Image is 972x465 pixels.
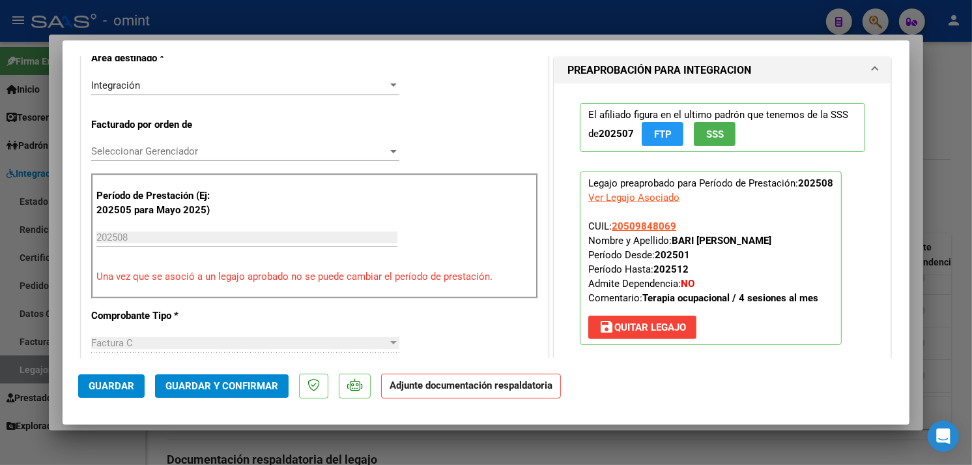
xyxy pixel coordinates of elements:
[612,220,676,232] span: 20509848069
[706,128,724,140] span: SSS
[91,337,133,349] span: Factura C
[588,292,818,304] span: Comentario:
[96,269,533,284] p: Una vez que se asoció a un legajo aprobado no se puede cambiar el período de prestación.
[928,421,959,452] div: Open Intercom Messenger
[567,63,751,78] h1: PREAPROBACIÓN PARA INTEGRACION
[165,380,278,392] span: Guardar y Confirmar
[554,57,891,83] mat-expansion-panel-header: PREAPROBACIÓN PARA INTEGRACION
[91,308,225,323] p: Comprobante Tipo *
[390,380,552,391] strong: Adjunte documentación respaldatoria
[694,122,736,146] button: SSS
[588,316,696,339] button: Quitar Legajo
[642,292,818,304] strong: Terapia ocupacional / 4 sesiones al mes
[91,80,140,91] span: Integración
[681,278,694,290] strong: NO
[91,145,388,157] span: Seleccionar Gerenciador
[91,51,225,66] p: Area destinado *
[654,128,672,140] span: FTP
[599,322,686,333] span: Quitar Legajo
[588,190,679,205] div: Ver Legajo Asociado
[155,374,289,398] button: Guardar y Confirmar
[91,117,225,132] p: Facturado por orden de
[599,128,634,140] strong: 202507
[96,188,227,218] p: Período de Prestación (Ej: 202505 para Mayo 2025)
[580,103,865,152] p: El afiliado figura en el ultimo padrón que tenemos de la SSS de
[798,177,833,189] strong: 202508
[599,319,614,335] mat-icon: save
[655,249,690,261] strong: 202501
[89,380,134,392] span: Guardar
[554,83,891,375] div: PREAPROBACIÓN PARA INTEGRACION
[642,122,683,146] button: FTP
[672,235,771,247] strong: BARI [PERSON_NAME]
[78,374,145,398] button: Guardar
[588,220,818,304] span: CUIL: Nombre y Apellido: Período Desde: Período Hasta: Admite Dependencia:
[580,172,842,345] p: Legajo preaprobado para Período de Prestación:
[653,263,689,275] strong: 202512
